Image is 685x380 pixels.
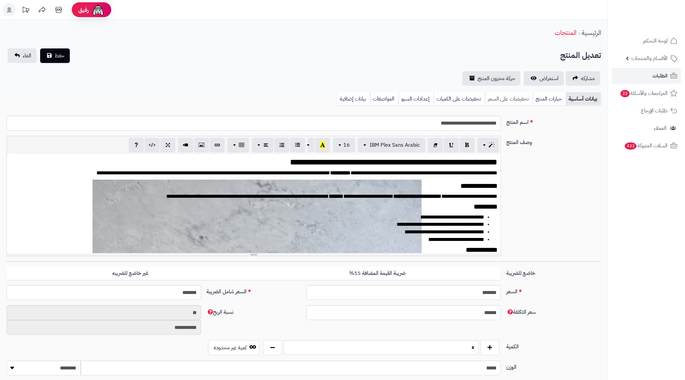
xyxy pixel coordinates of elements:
a: السلات المتروكة433 [612,138,681,154]
label: خاضع للضريبة [504,267,604,277]
label: الوزن [504,361,604,371]
button: حفظ [40,48,70,63]
label: السعر [504,285,604,296]
span: الأقسام والمنتجات [631,54,668,63]
a: العملاء [612,120,681,136]
a: الرئيسية [582,28,601,38]
a: تخفيضات على السعر [485,92,533,105]
a: استعراض [524,71,564,86]
a: طلبات الإرجاع [612,103,681,119]
a: لوحة التحكم [612,33,681,49]
a: تخفيضات على الكميات [434,92,485,105]
label: ضريبة القيمة المضافة 15% [254,267,501,280]
span: المراجعات والأسئلة [620,89,668,98]
a: بيانات أساسية [566,92,601,105]
span: نسبة الربح [206,308,233,316]
span: 16 [343,141,350,149]
a: الطلبات [612,68,681,84]
a: حركة مخزون المنتج [462,71,520,86]
a: خيارات المنتج [533,92,566,105]
span: الطلبات [652,71,668,80]
span: السلات المتروكة [624,141,668,150]
a: المنتجات [555,28,576,38]
button: IBM Plex Sans Arabic [358,138,425,152]
a: الغاء [8,48,37,63]
label: وصف المنتج [504,136,604,146]
span: 22 [620,90,630,97]
span: رفيق [78,6,89,14]
span: 433 [624,142,637,150]
span: طلبات الإرجاع [641,106,668,115]
a: تحديثات المنصة [17,3,34,18]
button: 16 [333,138,355,152]
label: اسم المنتج [504,116,604,126]
span: حفظ [55,52,65,60]
span: استعراض [540,74,559,82]
span: الغاء [23,52,31,60]
a: إعدادات السيو [398,92,434,105]
label: غير خاضع للضريبه [7,267,254,280]
a: بيانات إضافية [337,92,370,105]
img: ai-face.png [92,3,105,16]
span: حركة مخزون المنتج [478,74,515,82]
span: سعر التكلفة [506,308,536,316]
span: IBM Plex Sans Arabic [370,141,420,149]
label: الكمية [504,340,604,351]
span: مشاركه [581,74,595,82]
a: المواصفات [370,92,398,105]
label: السعر شامل الضريبة [204,285,304,296]
a: المراجعات والأسئلة22 [612,85,681,101]
h2: تعديل المنتج [560,49,601,62]
span: لوحة التحكم [643,36,668,45]
img: logo-2.png [640,12,679,25]
span: العملاء [654,124,667,133]
a: مشاركه [566,71,600,86]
